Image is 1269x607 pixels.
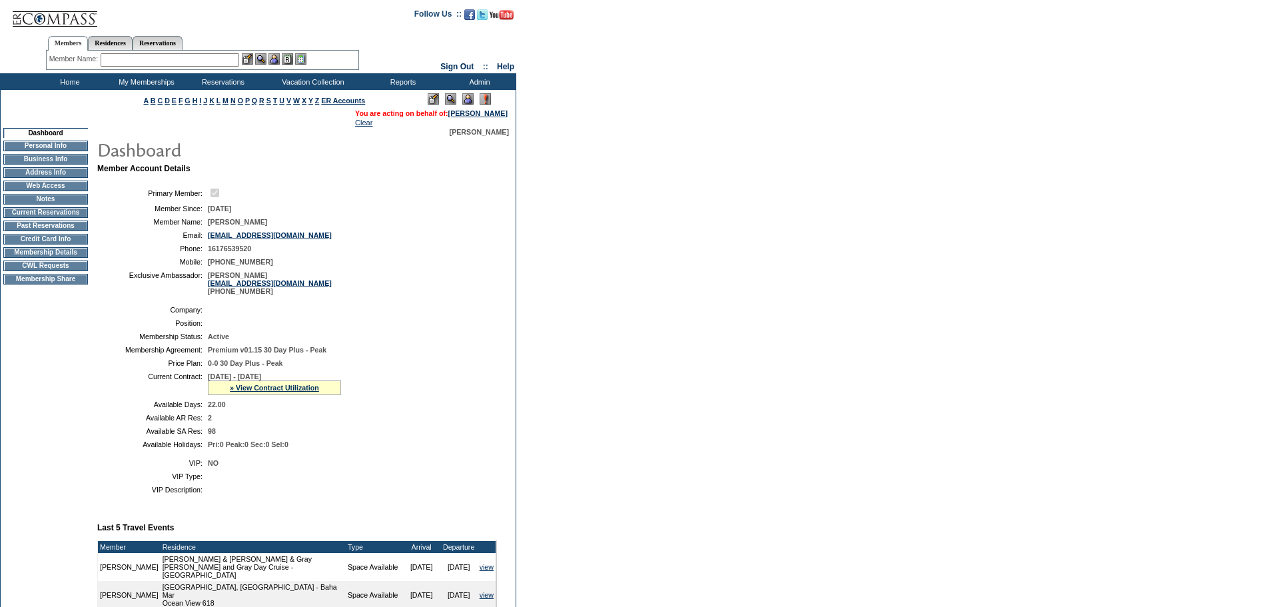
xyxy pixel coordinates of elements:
td: CWL Requests [3,261,88,271]
a: N [230,97,236,105]
span: Pri:0 Peak:0 Sec:0 Sel:0 [208,440,288,448]
a: Help [497,62,514,71]
td: Reports [363,73,440,90]
a: view [480,591,494,599]
td: Reservations [183,73,260,90]
a: Sign Out [440,62,474,71]
a: V [286,97,291,105]
a: U [279,97,284,105]
a: P [245,97,250,105]
a: Subscribe to our YouTube Channel [490,13,514,21]
td: Credit Card Info [3,234,88,245]
a: G [185,97,190,105]
img: Follow us on Twitter [477,9,488,20]
td: Membership Status: [103,332,203,340]
a: A [144,97,149,105]
img: pgTtlDashboard.gif [97,136,363,163]
a: ER Accounts [321,97,365,105]
a: M [222,97,228,105]
div: Member Name: [49,53,101,65]
td: Follow Us :: [414,8,462,24]
a: Residences [88,36,133,50]
td: Price Plan: [103,359,203,367]
a: [EMAIL_ADDRESS][DOMAIN_NAME] [208,279,332,287]
a: » View Contract Utilization [230,384,319,392]
a: Follow us on Twitter [477,13,488,21]
td: VIP: [103,459,203,467]
span: 16176539520 [208,245,251,253]
td: Departure [440,541,478,553]
td: Past Reservations [3,221,88,231]
td: Home [30,73,107,90]
td: Available Holidays: [103,440,203,448]
a: D [165,97,170,105]
img: Edit Mode [428,93,439,105]
span: Premium v01.15 30 Day Plus - Peak [208,346,326,354]
a: Members [48,36,89,51]
img: b_edit.gif [242,53,253,65]
a: [PERSON_NAME] [448,109,508,117]
img: Subscribe to our YouTube Channel [490,10,514,20]
td: Available Days: [103,400,203,408]
span: [PERSON_NAME] [208,218,267,226]
td: Exclusive Ambassador: [103,271,203,295]
img: Reservations [282,53,293,65]
td: VIP Description: [103,486,203,494]
td: Vacation Collection [260,73,363,90]
img: View [255,53,266,65]
td: My Memberships [107,73,183,90]
a: T [273,97,278,105]
a: Y [308,97,313,105]
a: view [480,563,494,571]
span: 0-0 30 Day Plus - Peak [208,359,283,367]
td: Membership Details [3,247,88,258]
a: I [199,97,201,105]
td: Mobile: [103,258,203,266]
td: [DATE] [403,553,440,581]
td: Membership Agreement: [103,346,203,354]
img: Impersonate [462,93,474,105]
a: Z [315,97,320,105]
td: Notes [3,194,88,205]
span: :: [483,62,488,71]
span: [DATE] [208,205,231,213]
td: Phone: [103,245,203,253]
span: [DATE] - [DATE] [208,372,261,380]
a: Clear [355,119,372,127]
td: Position: [103,319,203,327]
td: Arrival [403,541,440,553]
a: E [172,97,177,105]
td: Member Since: [103,205,203,213]
a: F [179,97,183,105]
span: 2 [208,414,212,422]
td: VIP Type: [103,472,203,480]
td: Space Available [346,553,403,581]
a: X [302,97,306,105]
a: B [151,97,156,105]
img: Become our fan on Facebook [464,9,475,20]
b: Last 5 Travel Events [97,523,174,532]
td: Address Info [3,167,88,178]
td: Business Info [3,154,88,165]
img: Impersonate [268,53,280,65]
a: L [216,97,220,105]
a: K [209,97,214,105]
a: H [193,97,198,105]
span: You are acting on behalf of: [355,109,508,117]
img: Log Concern/Member Elevation [480,93,491,105]
b: Member Account Details [97,164,191,173]
a: W [293,97,300,105]
td: Web Access [3,181,88,191]
a: Become our fan on Facebook [464,13,475,21]
span: Active [208,332,229,340]
a: [EMAIL_ADDRESS][DOMAIN_NAME] [208,231,332,239]
td: Current Reservations [3,207,88,218]
a: S [266,97,271,105]
td: Email: [103,231,203,239]
td: Dashboard [3,128,88,138]
span: [PERSON_NAME] [450,128,509,136]
td: [PERSON_NAME] [98,553,161,581]
span: 98 [208,427,216,435]
a: J [203,97,207,105]
td: Company: [103,306,203,314]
